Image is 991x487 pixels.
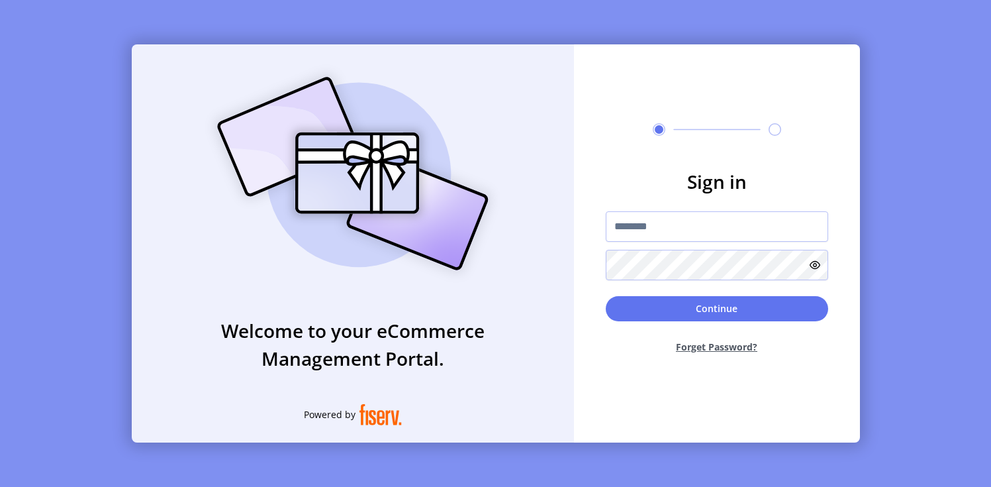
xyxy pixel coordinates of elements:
[606,168,828,195] h3: Sign in
[197,62,508,285] img: card_Illustration.svg
[606,296,828,321] button: Continue
[606,329,828,364] button: Forget Password?
[132,317,574,372] h3: Welcome to your eCommerce Management Portal.
[304,407,355,421] span: Powered by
